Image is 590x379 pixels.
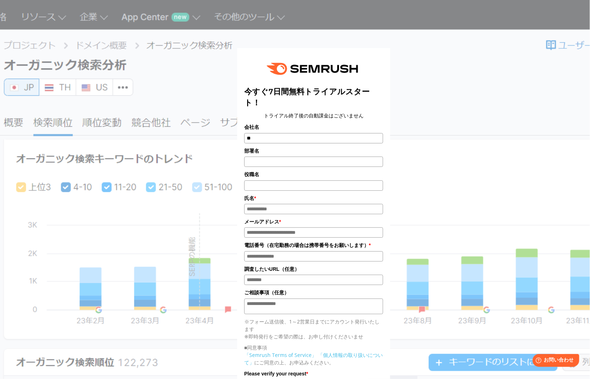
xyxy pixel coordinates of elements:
label: Please verify your request [244,370,383,378]
label: 電話番号（在宅勤務の場合は携帯番号をお願いします） [244,241,383,249]
label: 氏名 [244,194,383,202]
label: メールアドレス [244,218,383,226]
a: 「個人情報の取り扱いについて」 [244,352,383,366]
label: 役職名 [244,170,383,178]
label: 調査したいURL（任意） [244,265,383,273]
img: e6a379fe-ca9f-484e-8561-e79cf3a04b3f.png [262,55,366,83]
p: ■同意事項 [244,344,383,351]
label: 部署名 [244,147,383,155]
title: 今すぐ7日間無料トライアルスタート！ [244,86,383,108]
p: ※フォーム送信後、1～2営業日までにアカウント発行いたします ※即時発行をご希望の際は、お申し付けくださいませ [244,318,383,340]
p: にご同意の上、お申込みください。 [244,351,383,366]
label: ご相談事項（任意） [244,289,383,296]
a: 「Semrush Terms of Service」 [244,352,317,358]
iframe: Help widget launcher [527,351,582,371]
center: トライアル終了後の自動課金はございません [244,112,383,120]
label: 会社名 [244,123,383,131]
